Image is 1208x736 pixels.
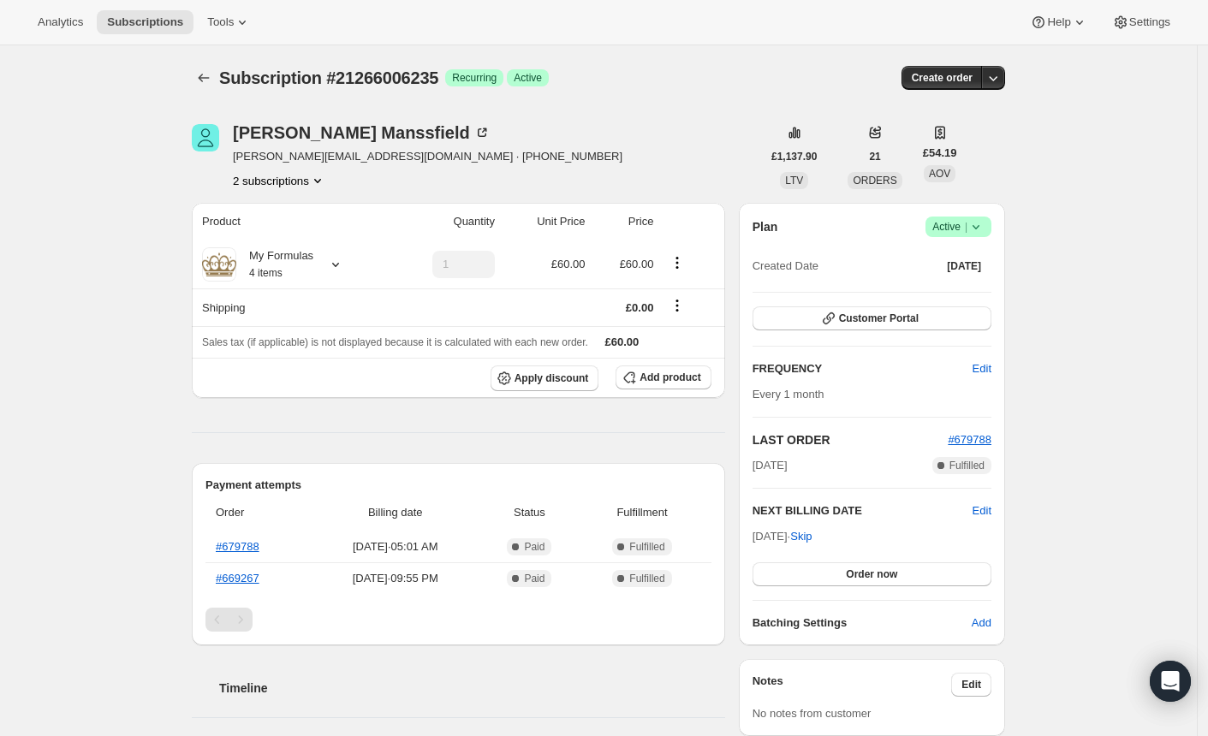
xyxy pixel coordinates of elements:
[753,673,952,697] h3: Notes
[973,360,991,377] span: Edit
[839,312,919,325] span: Customer Portal
[524,572,544,585] span: Paid
[949,459,985,472] span: Fulfilled
[202,336,588,348] span: Sales tax (if applicable) is not displayed because it is calculated with each new order.
[753,360,973,377] h2: FREQUENCY
[947,259,981,273] span: [DATE]
[233,172,326,189] button: Product actions
[962,355,1002,383] button: Edit
[626,301,654,314] span: £0.00
[205,494,310,531] th: Order
[491,365,599,391] button: Apply discount
[1150,661,1191,702] div: Open Intercom Messenger
[500,203,591,240] th: Unit Price
[97,10,193,34] button: Subscriptions
[205,608,711,632] nav: Pagination
[219,680,725,697] h2: Timeline
[771,150,817,163] span: £1,137.90
[859,145,890,169] button: 21
[233,148,622,165] span: [PERSON_NAME][EMAIL_ADDRESS][DOMAIN_NAME] · [PHONE_NUMBER]
[515,371,589,385] span: Apply discount
[937,254,991,278] button: [DATE]
[753,562,991,586] button: Order now
[197,10,261,34] button: Tools
[753,457,788,474] span: [DATE]
[388,203,500,240] th: Quantity
[1102,10,1181,34] button: Settings
[452,71,497,85] span: Recurring
[205,477,711,494] h2: Payment attempts
[583,504,700,521] span: Fulfillment
[315,538,476,555] span: [DATE] · 05:01 AM
[753,707,872,720] span: No notes from customer
[869,150,880,163] span: 21
[961,609,1002,637] button: Add
[514,71,542,85] span: Active
[629,540,664,554] span: Fulfilled
[315,504,476,521] span: Billing date
[192,288,388,326] th: Shipping
[620,258,654,270] span: £60.00
[192,124,219,151] span: Chris Manssfield
[629,572,664,585] span: Fulfilled
[761,145,827,169] button: £1,137.90
[216,540,259,553] a: #679788
[948,431,991,448] button: #679788
[664,253,691,272] button: Product actions
[973,502,991,519] button: Edit
[948,433,991,446] a: #679788
[207,15,234,29] span: Tools
[1129,15,1170,29] span: Settings
[753,614,972,632] h6: Batching Settings
[753,530,812,543] span: [DATE] ·
[192,66,216,90] button: Subscriptions
[753,388,824,401] span: Every 1 month
[664,296,691,315] button: Shipping actions
[785,175,803,187] span: LTV
[27,10,93,34] button: Analytics
[961,678,981,691] span: Edit
[902,66,983,90] button: Create order
[236,247,313,282] div: My Formulas
[951,673,991,697] button: Edit
[216,572,259,585] a: #669267
[753,431,949,448] h2: LAST ORDER
[965,220,967,234] span: |
[107,15,183,29] span: Subscriptions
[972,614,991,632] span: Add
[219,68,438,87] span: Subscription #21266006235
[640,371,700,384] span: Add product
[38,15,83,29] span: Analytics
[192,203,388,240] th: Product
[853,175,896,187] span: ORDERS
[790,528,812,545] span: Skip
[912,71,973,85] span: Create order
[590,203,658,240] th: Price
[524,540,544,554] span: Paid
[929,168,950,180] span: AOV
[315,570,476,587] span: [DATE] · 09:55 PM
[753,218,778,235] h2: Plan
[753,258,818,275] span: Created Date
[932,218,985,235] span: Active
[249,267,283,279] small: 4 items
[605,335,640,348] span: £60.00
[846,567,897,581] span: Order now
[1047,15,1070,29] span: Help
[616,365,711,389] button: Add product
[486,504,574,521] span: Status
[753,306,991,330] button: Customer Portal
[1020,10,1098,34] button: Help
[551,258,586,270] span: £60.00
[780,523,822,550] button: Skip
[753,502,973,519] h2: NEXT BILLING DATE
[923,145,957,162] span: £54.19
[233,124,491,141] div: [PERSON_NAME] Manssfield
